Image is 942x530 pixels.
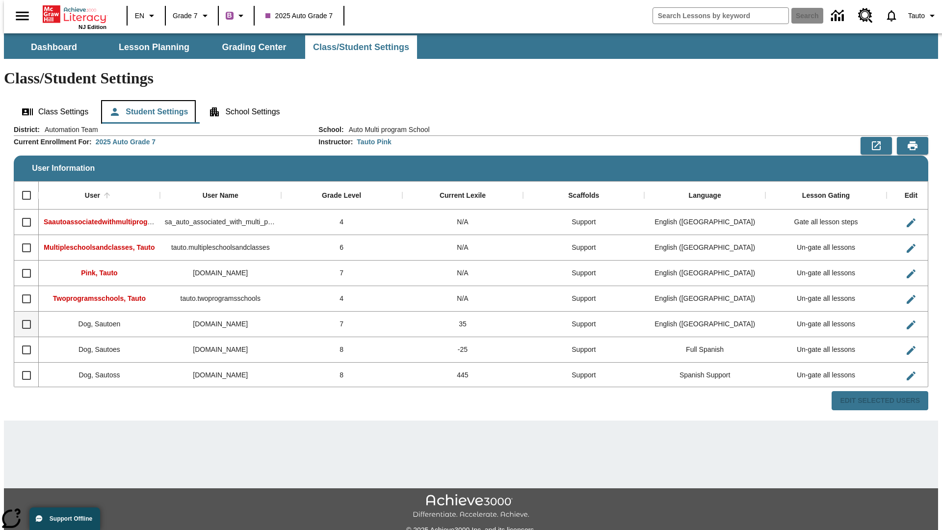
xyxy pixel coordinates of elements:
span: Auto Multi program School [344,125,430,134]
h2: Instructor : [318,138,353,146]
div: Edit [905,191,917,200]
span: Dog, Sautoss [78,371,120,379]
span: Dashboard [31,42,77,53]
input: search field [653,8,788,24]
span: Twoprogramsschools, Tauto [53,294,146,302]
button: Support Offline [29,507,100,530]
h2: District : [14,126,40,134]
div: -25 [402,337,523,363]
div: User Information [14,125,928,411]
div: User Name [203,191,238,200]
div: sautoes.dog [160,337,281,363]
div: 8 [281,363,402,388]
div: N/A [402,235,523,261]
span: B [227,9,232,22]
button: Boost Class color is purple. Change class color [222,7,251,25]
div: 35 [402,312,523,337]
div: Spanish Support [644,363,765,388]
div: Support [523,337,644,363]
div: English (US) [644,261,765,286]
span: Dog, Sautoes [78,345,120,353]
button: Grade: Grade 7, Select a grade [169,7,215,25]
div: 7 [281,261,402,286]
div: tauto.pink [160,261,281,286]
button: Open side menu [8,1,37,30]
button: Edit User [901,264,921,284]
span: Grade 7 [173,11,198,21]
h2: Current Enrollment For : [14,138,92,146]
div: 6 [281,235,402,261]
span: Grading Center [222,42,286,53]
span: Pink, Tauto [81,269,117,277]
div: N/A [402,286,523,312]
span: Tauto [908,11,925,21]
div: Un-gate all lessons [765,261,887,286]
div: Language [689,191,721,200]
span: Class/Student Settings [313,42,409,53]
button: Language: EN, Select a language [131,7,162,25]
button: Profile/Settings [904,7,942,25]
button: Edit User [901,315,921,335]
div: Lesson Gating [802,191,850,200]
span: User Information [32,164,95,173]
button: Dashboard [5,35,103,59]
div: Tauto Pink [357,137,392,147]
div: Un-gate all lessons [765,337,887,363]
div: Home [43,3,106,30]
button: Edit User [901,341,921,360]
div: 4 [281,286,402,312]
button: Export to CSV [861,137,892,155]
button: Class/Student Settings [305,35,417,59]
button: Print Preview [897,137,928,155]
div: SubNavbar [4,33,938,59]
span: Saautoassociatedwithmultiprogr, Saautoassociatedwithmultiprogr [44,218,260,226]
button: Lesson Planning [105,35,203,59]
div: sautoen.dog [160,312,281,337]
button: Student Settings [101,100,196,124]
div: English (US) [644,312,765,337]
button: Edit User [901,366,921,386]
span: Automation Team [40,125,98,134]
img: Achieve3000 Differentiate Accelerate Achieve [413,494,529,519]
div: Gate all lesson steps [765,210,887,235]
button: Class Settings [14,100,96,124]
div: sa_auto_associated_with_multi_program_classes [160,210,281,235]
div: Scaffolds [568,191,599,200]
span: NJ Edition [78,24,106,30]
div: tauto.twoprogramsschools [160,286,281,312]
div: Support [523,235,644,261]
div: 8 [281,337,402,363]
a: Notifications [879,3,904,28]
div: N/A [402,261,523,286]
a: Resource Center, Will open in new tab [852,2,879,29]
a: Data Center [825,2,852,29]
span: Dog, Sautoen [78,320,121,328]
span: Multipleschoolsandclasses, Tauto [44,243,155,251]
button: Edit User [901,238,921,258]
div: 4 [281,210,402,235]
div: Support [523,210,644,235]
button: Edit User [901,290,921,309]
span: Lesson Planning [119,42,189,53]
button: Edit User [901,213,921,233]
button: School Settings [201,100,288,124]
div: English (US) [644,235,765,261]
div: User [85,191,100,200]
div: Un-gate all lessons [765,235,887,261]
div: 445 [402,363,523,388]
div: Un-gate all lessons [765,363,887,388]
div: sautoss.dog [160,363,281,388]
div: Grade Level [322,191,361,200]
div: Support [523,261,644,286]
div: English (US) [644,210,765,235]
a: Home [43,4,106,24]
div: Un-gate all lessons [765,286,887,312]
div: Un-gate all lessons [765,312,887,337]
span: Support Offline [50,515,92,522]
button: Grading Center [205,35,303,59]
span: 2025 Auto Grade 7 [265,11,333,21]
div: tauto.multipleschoolsandclasses [160,235,281,261]
div: Support [523,363,644,388]
div: Support [523,286,644,312]
h1: Class/Student Settings [4,69,938,87]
